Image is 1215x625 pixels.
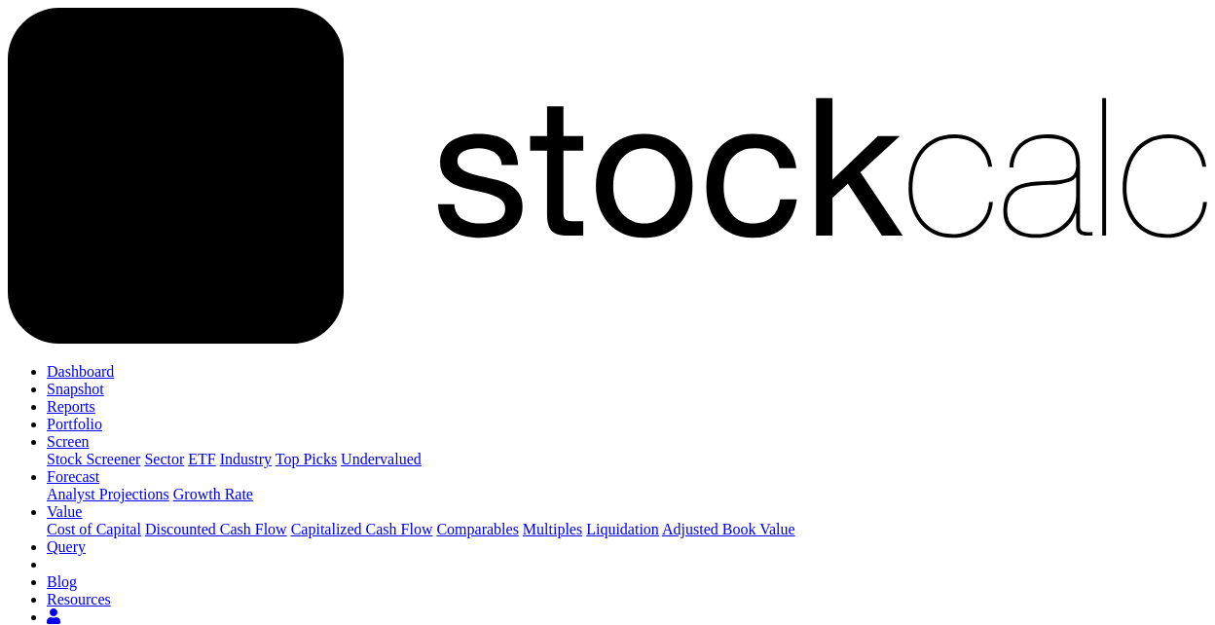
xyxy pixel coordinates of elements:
[291,521,433,537] a: Capitalized Cash Flow
[436,521,518,537] a: Comparables
[47,521,1207,538] div: Value
[662,521,795,537] a: Adjusted Book Value
[47,416,102,432] a: Portfolio
[47,486,169,502] a: Analyst Projections
[47,521,141,537] a: Cost of Capital
[586,521,659,537] a: Liquidation
[220,451,272,467] a: Industry
[47,538,86,555] a: Query
[47,573,77,590] a: Blog
[47,486,1207,503] div: Forecast
[47,451,1207,468] div: Screen
[47,591,111,607] a: Resources
[188,451,215,467] a: ETF
[145,521,287,537] a: Discounted Cash Flow
[47,363,114,380] a: Dashboard
[173,486,253,502] a: Growth Rate
[47,381,104,397] a: Snapshot
[47,503,82,520] a: Value
[47,398,95,415] a: Reports
[523,521,582,537] a: Multiples
[276,451,337,467] a: Top Picks
[47,433,90,450] a: Screen
[47,468,99,485] a: Forecast
[341,451,422,467] a: Undervalued
[47,451,140,467] a: Stock Screener
[144,451,184,467] a: Sector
